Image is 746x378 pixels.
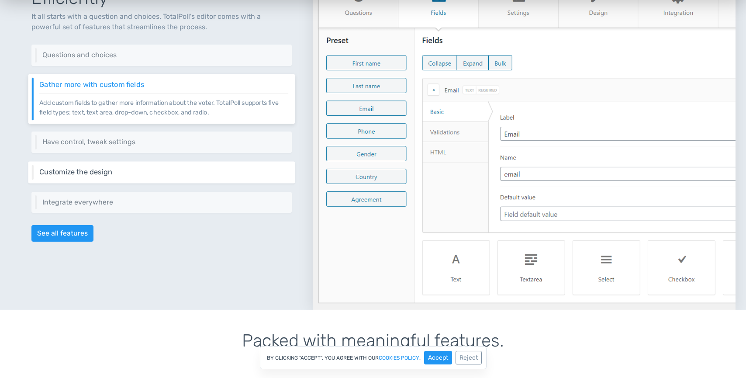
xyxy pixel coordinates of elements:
div: By clicking "Accept", you agree with our . [260,346,487,369]
h6: Have control, tweak settings [42,138,285,146]
p: It all starts with a question and choices. TotalPoll's editor comes with a powerful set of featur... [31,11,292,32]
h6: Customize the design [39,168,288,176]
h1: Packed with meaningful features. [131,331,615,371]
a: cookies policy [379,355,419,361]
button: Reject [456,351,482,364]
h6: Questions and choices [42,51,285,59]
a: See all features [31,225,93,242]
button: Accept [424,351,452,364]
p: Add custom fields to gather more information about the voter. TotalPoll supports five field types... [39,93,288,117]
h6: Gather more with custom fields [39,81,288,89]
h6: Integrate everywhere [42,198,285,206]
